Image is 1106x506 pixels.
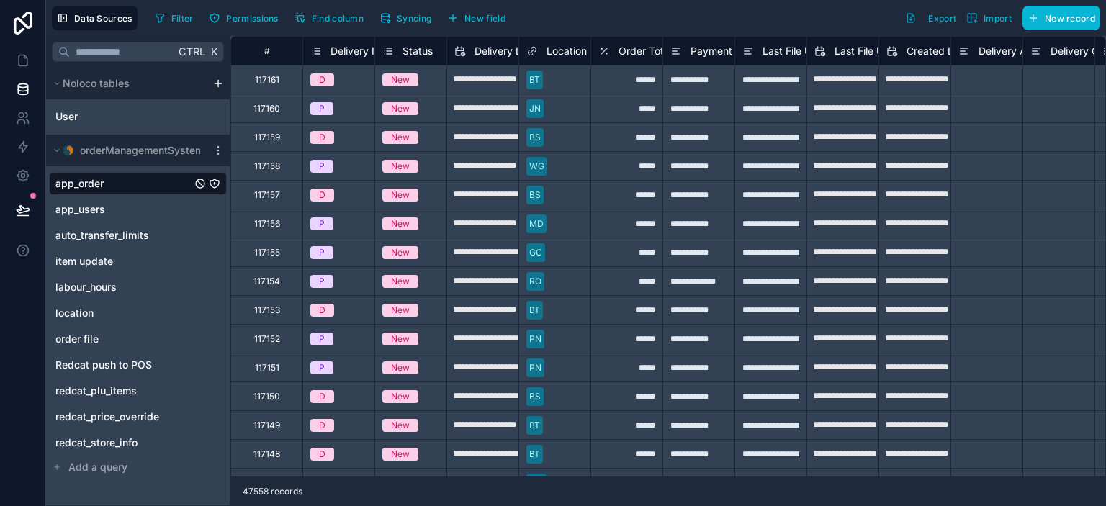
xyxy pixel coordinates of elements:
span: Delivery Attention [979,44,1063,58]
a: labour_hours [55,280,192,294]
span: Syncing [397,13,431,24]
div: P [319,217,325,230]
a: User [55,109,177,124]
div: New [391,476,410,489]
span: Location [547,44,587,58]
div: 117149 [253,420,280,431]
span: Payment Method [691,44,772,58]
div: redcat_price_override [49,405,227,428]
span: Created Date [907,44,970,58]
img: MySQL logo [63,145,74,156]
div: D [319,304,325,317]
a: redcat_store_info [55,435,192,450]
div: P [319,476,325,489]
div: User [49,105,227,128]
div: PN [529,361,541,374]
div: D [319,448,325,461]
div: app_users [49,198,227,221]
a: order file [55,332,177,346]
div: PN [529,333,541,345]
span: Delivery Date [475,44,538,58]
div: P [319,275,325,288]
a: New record [1017,6,1100,30]
div: P [319,102,325,115]
button: Export [900,6,961,30]
div: 117157 [254,189,280,201]
div: New [391,390,410,403]
span: K [209,47,219,57]
a: app_order [55,176,192,191]
span: redcat_plu_items [55,384,137,398]
div: New [391,448,410,461]
button: Syncing [374,7,436,29]
button: New field [442,7,511,29]
span: redcat_store_info [55,435,138,450]
div: order file [49,327,227,351]
div: D [319,419,325,432]
div: item update [49,250,227,273]
div: 117155 [254,247,280,258]
button: Data Sources [52,6,138,30]
button: MySQL logoorderManagementSystem [49,140,207,161]
div: 117152 [254,333,280,345]
span: Ctrl [177,42,207,60]
div: MD [529,217,544,230]
span: redcat_price_override [55,410,159,424]
div: JN [529,102,541,115]
div: BS [529,390,541,403]
div: New [391,304,410,317]
div: redcat_plu_items [49,379,227,402]
div: 117161 [255,74,279,86]
a: redcat_price_override [55,410,192,424]
div: New [391,102,410,115]
div: New [391,361,410,374]
span: item update [55,254,113,268]
button: Filter [149,7,199,29]
span: Import [984,13,1012,24]
span: labour_hours [55,280,117,294]
div: New [391,246,410,259]
div: New [391,275,410,288]
div: labour_hours [49,276,227,299]
div: BS [529,189,541,202]
div: 117158 [254,161,280,172]
span: Delivery Instruction Type [331,44,448,58]
span: order file [55,332,99,346]
div: auto_transfer_limits [49,224,227,247]
div: Redcat push to POS [49,353,227,376]
span: location [55,306,94,320]
div: 117159 [254,132,280,143]
a: Redcat push to POS [55,358,177,372]
div: 117151 [255,362,279,374]
span: Status [403,44,433,58]
button: Import [961,6,1017,30]
button: Find column [289,7,369,29]
span: app_order [55,176,104,191]
a: auto_transfer_limits [55,228,192,243]
div: 117153 [254,304,280,316]
a: item update [55,254,177,268]
div: WP [529,476,544,489]
button: Noloco tables [49,73,207,94]
div: New [391,333,410,345]
span: Export [928,13,956,24]
div: New [391,189,410,202]
span: Last File Update Date [835,44,937,58]
div: BT [529,304,540,317]
div: New [391,160,410,173]
div: location [49,302,227,325]
div: GC [529,246,542,259]
span: Find column [312,13,364,24]
button: Permissions [204,7,283,29]
span: Add a query [68,460,127,474]
a: Syncing [374,7,442,29]
a: redcat_plu_items [55,384,192,398]
span: New field [464,13,505,24]
div: 117156 [254,218,280,230]
div: 117150 [253,391,280,402]
div: D [319,390,325,403]
div: P [319,361,325,374]
span: Noloco tables [63,76,130,91]
div: 117154 [253,276,280,287]
div: BT [529,73,540,86]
